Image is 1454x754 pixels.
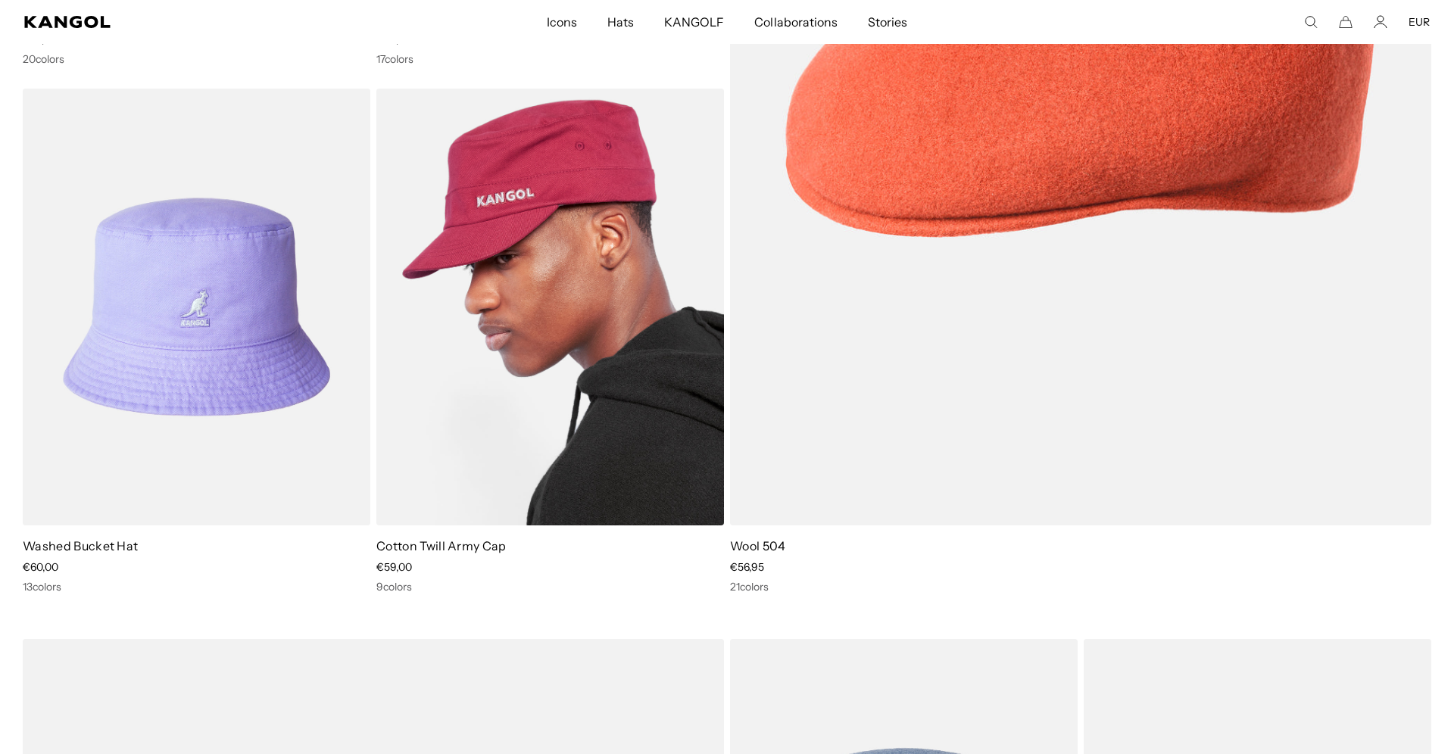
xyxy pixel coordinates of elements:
[376,89,724,525] img: Cotton Twill Army Cap
[23,52,370,66] div: 20 colors
[1409,15,1430,29] button: EUR
[376,560,412,574] span: €59,00
[23,580,370,594] div: 13 colors
[376,538,507,553] a: Cotton Twill Army Cap
[23,560,58,574] span: €60,00
[23,538,138,553] a: Washed Bucket Hat
[376,580,724,594] div: 9 colors
[1339,15,1353,29] button: Cart
[1304,15,1318,29] summary: Search here
[730,580,1431,594] div: 21 colors
[23,89,370,525] img: Washed Bucket Hat
[730,560,764,574] span: €56,95
[1374,15,1387,29] a: Account
[376,52,724,66] div: 17 colors
[730,538,786,553] a: Wool 504
[24,16,363,28] a: Kangol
